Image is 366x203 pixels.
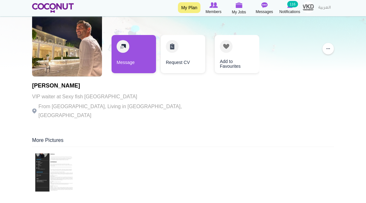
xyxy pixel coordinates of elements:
p: From [GEOGRAPHIC_DATA], Living in [GEOGRAPHIC_DATA], [GEOGRAPHIC_DATA] [32,102,207,120]
p: VIP waiter at Sexy fish [GEOGRAPHIC_DATA] [32,92,207,101]
img: My Jobs [235,2,242,8]
div: 2 / 3 [161,35,205,76]
span: Notifications [279,9,300,15]
small: 116 [287,1,298,7]
a: Add to Favourites [215,35,259,73]
img: Messages [261,2,268,8]
a: My Plan [178,2,200,13]
a: Browse Members Members [201,2,226,15]
img: Notifications [287,2,293,8]
button: ... [322,43,334,54]
img: Browse Members [209,2,218,8]
div: 1 / 3 [112,35,156,76]
span: My Jobs [232,9,246,15]
a: Notifications Notifications 116 [277,2,302,15]
a: Message [112,35,156,73]
a: Request CV [161,35,205,73]
div: 3 / 3 [210,35,254,76]
a: Messages Messages [252,2,277,15]
span: Members [206,9,221,15]
a: العربية [315,2,334,14]
h1: [PERSON_NAME] [32,83,207,89]
a: My Jobs My Jobs [226,2,252,15]
div: More Pictures [32,137,334,147]
img: Home [32,3,74,13]
span: Messages [256,9,273,15]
